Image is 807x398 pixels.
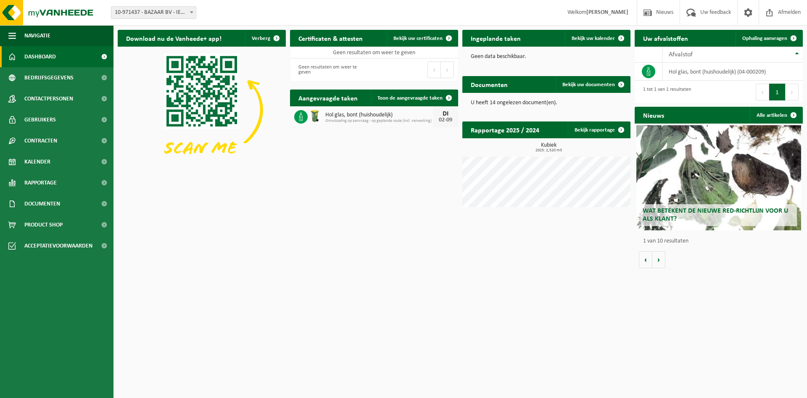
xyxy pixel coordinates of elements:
[24,67,74,88] span: Bedrijfsgegevens
[471,100,622,106] p: U heeft 14 ongelezen document(en).
[467,142,630,153] h3: Kubiek
[462,121,548,138] h2: Rapportage 2025 / 2024
[568,121,630,138] a: Bekijk rapportage
[290,47,458,58] td: Geen resultaten om weer te geven
[371,90,457,106] a: Toon de aangevraagde taken
[24,193,60,214] span: Documenten
[252,36,270,41] span: Verberg
[635,107,672,123] h2: Nieuws
[325,119,433,124] span: Omwisseling op aanvraag - op geplande route (incl. verwerking)
[652,251,665,268] button: Volgende
[441,61,454,78] button: Next
[565,30,630,47] a: Bekijk uw kalender
[750,107,802,124] a: Alle artikelen
[643,238,799,244] p: 1 van 10 resultaten
[769,84,786,100] button: 1
[308,109,322,123] img: WB-0140-HPE-GN-50
[24,214,63,235] span: Product Shop
[736,30,802,47] a: Ophaling aanvragen
[387,30,457,47] a: Bekijk uw certificaten
[290,90,366,106] h2: Aangevraagde taken
[756,84,769,100] button: Previous
[111,7,196,18] span: 10-971437 - BAZAAR BV - IEPER
[639,251,652,268] button: Vorige
[586,9,628,16] strong: [PERSON_NAME]
[562,82,615,87] span: Bekijk uw documenten
[437,111,454,117] div: DI
[471,54,622,60] p: Geen data beschikbaar.
[467,148,630,153] span: 2025: 2,520 m3
[24,88,73,109] span: Contactpersonen
[393,36,443,41] span: Bekijk uw certificaten
[24,151,50,172] span: Kalender
[294,61,370,79] div: Geen resultaten om weer te geven
[118,30,230,46] h2: Download nu de Vanheede+ app!
[290,30,371,46] h2: Certificaten & attesten
[636,125,801,230] a: Wat betekent de nieuwe RED-richtlijn voor u als klant?
[437,117,454,123] div: 02-09
[662,63,803,81] td: hol glas, bont (huishoudelijk) (04-000209)
[556,76,630,93] a: Bekijk uw documenten
[118,47,286,173] img: Download de VHEPlus App
[572,36,615,41] span: Bekijk uw kalender
[24,25,50,46] span: Navigatie
[245,30,285,47] button: Verberg
[639,83,691,101] div: 1 tot 1 van 1 resultaten
[462,76,516,92] h2: Documenten
[643,208,788,222] span: Wat betekent de nieuwe RED-richtlijn voor u als klant?
[24,235,92,256] span: Acceptatievoorwaarden
[742,36,787,41] span: Ophaling aanvragen
[24,130,57,151] span: Contracten
[24,172,57,193] span: Rapportage
[635,30,696,46] h2: Uw afvalstoffen
[377,95,443,101] span: Toon de aangevraagde taken
[24,46,56,67] span: Dashboard
[24,109,56,130] span: Gebruikers
[462,30,529,46] h2: Ingeplande taken
[669,51,693,58] span: Afvalstof
[786,84,799,100] button: Next
[325,112,433,119] span: Hol glas, bont (huishoudelijk)
[111,6,196,19] span: 10-971437 - BAZAAR BV - IEPER
[427,61,441,78] button: Previous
